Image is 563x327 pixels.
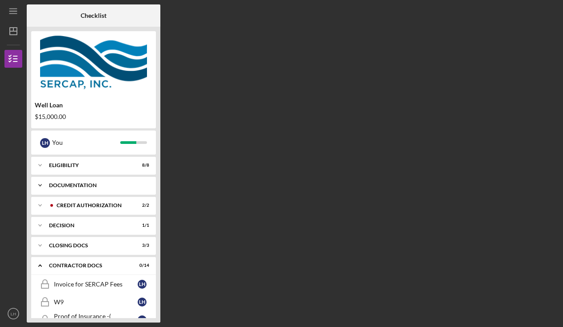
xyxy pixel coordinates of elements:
[138,298,147,307] div: L H
[49,263,127,268] div: Contractor Docs
[57,203,127,208] div: CREDIT AUTHORIZATION
[133,223,149,228] div: 1 / 1
[36,275,151,293] a: Invoice for SERCAP FeesLH
[49,163,127,168] div: Eligibility
[31,36,156,89] img: Product logo
[133,203,149,208] div: 2 / 2
[40,138,50,148] div: L H
[81,12,106,19] b: Checklist
[52,135,120,150] div: You
[54,281,138,288] div: Invoice for SERCAP Fees
[35,113,152,120] div: $15,000.00
[35,102,152,109] div: Well Loan
[54,313,138,327] div: Proof of Insurance -( Commercial Liability Insurance)
[49,243,127,248] div: CLOSING DOCS
[133,163,149,168] div: 8 / 8
[36,293,151,311] a: W9LH
[49,183,145,188] div: Documentation
[138,315,147,324] div: L H
[133,263,149,268] div: 0 / 14
[4,305,22,323] button: LH
[133,243,149,248] div: 3 / 3
[54,298,138,306] div: W9
[49,223,127,228] div: Decision
[138,280,147,289] div: L H
[11,311,16,316] text: LH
